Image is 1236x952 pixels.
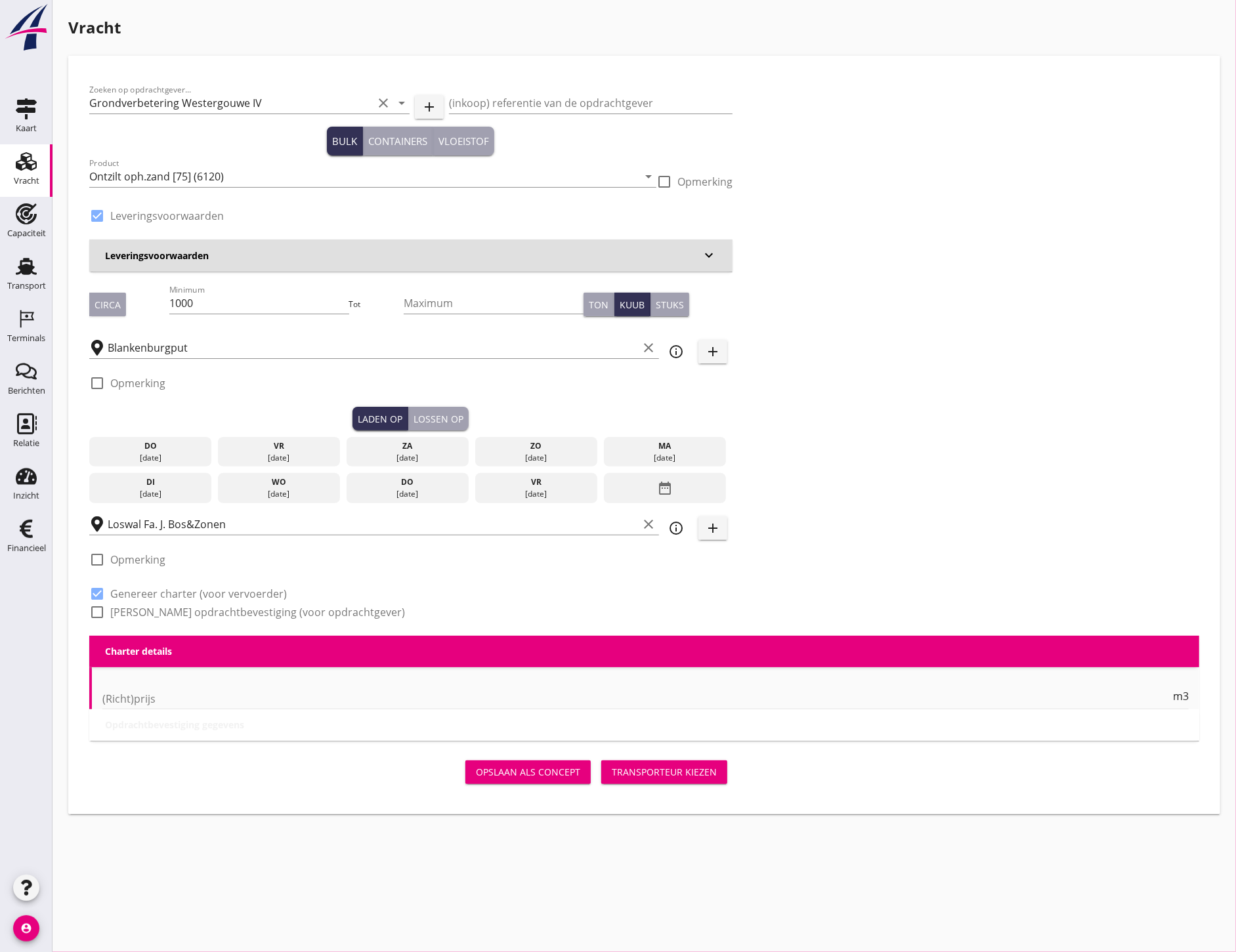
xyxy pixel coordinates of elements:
i: add [705,344,721,360]
div: Kuub [620,298,645,312]
i: clear [641,516,656,532]
input: Product [89,166,638,187]
i: clear [641,340,656,356]
h3: Leveringsvoorwaarden [105,249,701,262]
div: Vloeistof [438,134,489,149]
button: Ton [584,293,614,316]
div: Relatie [13,439,39,447]
div: Lossen op [414,412,463,426]
input: (Richt)prijs [102,688,1170,709]
button: Kuub [614,293,650,316]
div: zo [479,440,595,452]
div: za [350,440,466,452]
div: [DATE] [221,452,337,464]
div: Vracht [14,176,39,185]
i: date_range [657,476,673,500]
i: info_outline [668,520,684,536]
input: Zoeken op opdrachtgever... [89,93,373,114]
input: Losplaats [108,514,638,535]
div: [DATE] [93,488,209,500]
div: wo [221,476,337,488]
button: Circa [89,293,126,316]
img: logo-small.a267ee39.svg [3,3,50,52]
div: [DATE] [93,452,209,464]
div: do [93,440,209,452]
input: Minimum [169,293,349,314]
div: Kaart [16,124,37,133]
button: Transporteur kiezen [601,760,727,784]
div: Transport [7,281,46,290]
div: Transporteur kiezen [612,765,717,779]
div: [DATE] [350,452,466,464]
label: Opmerking [110,377,165,390]
button: Containers [363,127,433,155]
button: Vloeistof [433,127,494,155]
div: vr [479,476,595,488]
div: [DATE] [479,488,595,500]
div: [DATE] [221,488,337,500]
button: Lossen op [408,407,469,430]
div: Containers [368,134,427,149]
label: Genereer charter (voor vervoerder) [110,587,287,600]
div: Ton [589,298,608,312]
button: Opslaan als concept [465,760,591,784]
div: ma [607,440,723,452]
div: Bulk [332,134,357,149]
div: [DATE] [350,488,466,500]
input: (inkoop) referentie van de opdrachtgever [449,93,733,114]
i: add [705,520,721,536]
i: keyboard_arrow_down [701,247,717,263]
div: Inzicht [13,491,39,500]
div: Financieel [7,544,46,552]
div: [DATE] [479,452,595,464]
i: account_circle [13,915,39,942]
span: m3 [1173,691,1189,701]
label: Opmerking [677,175,733,188]
div: di [93,476,209,488]
div: do [350,476,466,488]
div: Laden op [358,412,402,426]
h1: Vracht [68,16,1220,39]
i: arrow_drop_down [641,169,656,184]
i: info_outline [668,344,684,360]
div: Opslaan als concept [476,765,580,779]
i: arrow_drop_down [394,95,410,111]
div: Circa [95,298,121,312]
i: add [421,99,437,115]
div: vr [221,440,337,452]
button: Bulk [327,127,363,155]
input: Laadplaats [108,337,638,358]
label: [PERSON_NAME] opdrachtbevestiging (voor opdrachtgever) [110,606,405,619]
input: Maximum [404,293,584,314]
i: clear [375,95,391,111]
button: Laden op [352,407,408,430]
div: Berichten [8,386,45,395]
div: Capaciteit [7,229,46,238]
div: [DATE] [607,452,723,464]
div: Stuks [656,298,684,312]
label: Leveringsvoorwaarden [110,209,224,222]
button: Stuks [650,293,689,316]
label: Opmerking [110,553,165,566]
div: Terminals [7,334,45,342]
div: Tot [349,299,404,310]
